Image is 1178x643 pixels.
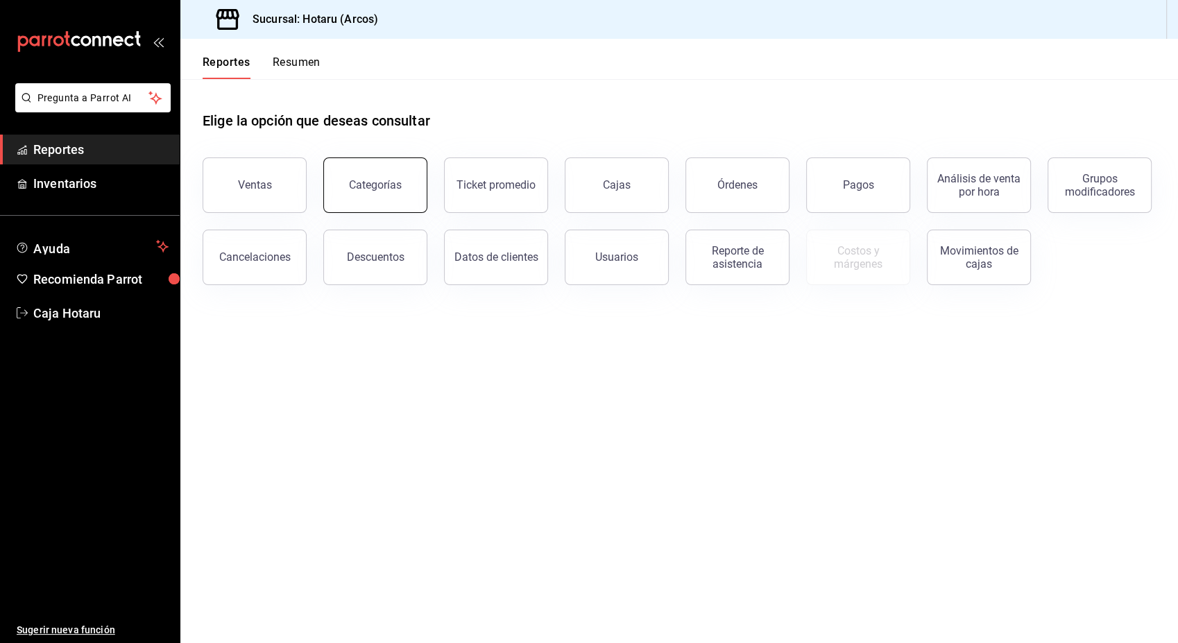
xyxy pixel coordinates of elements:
[33,270,169,289] span: Recomienda Parrot
[203,110,430,131] h1: Elige la opción que deseas consultar
[685,157,789,213] button: Órdenes
[936,172,1022,198] div: Análisis de venta por hora
[33,238,151,255] span: Ayuda
[347,250,404,264] div: Descuentos
[219,250,291,264] div: Cancelaciones
[203,157,307,213] button: Ventas
[203,55,250,79] button: Reportes
[241,11,378,28] h3: Sucursal: Hotaru (Arcos)
[10,101,171,115] a: Pregunta a Parrot AI
[444,157,548,213] button: Ticket promedio
[323,230,427,285] button: Descuentos
[603,178,631,191] div: Cajas
[454,250,538,264] div: Datos de clientes
[927,157,1031,213] button: Análisis de venta por hora
[238,178,272,191] div: Ventas
[203,55,321,79] div: navigation tabs
[1048,157,1152,213] button: Grupos modificadores
[565,230,669,285] button: Usuarios
[323,157,427,213] button: Categorías
[565,157,669,213] button: Cajas
[37,91,149,105] span: Pregunta a Parrot AI
[33,304,169,323] span: Caja Hotaru
[456,178,536,191] div: Ticket promedio
[927,230,1031,285] button: Movimientos de cajas
[273,55,321,79] button: Resumen
[694,244,780,271] div: Reporte de asistencia
[17,623,169,637] span: Sugerir nueva función
[15,83,171,112] button: Pregunta a Parrot AI
[843,178,874,191] div: Pagos
[153,36,164,47] button: open_drawer_menu
[717,178,758,191] div: Órdenes
[815,244,901,271] div: Costos y márgenes
[33,140,169,159] span: Reportes
[806,157,910,213] button: Pagos
[349,178,402,191] div: Categorías
[444,230,548,285] button: Datos de clientes
[33,174,169,193] span: Inventarios
[936,244,1022,271] div: Movimientos de cajas
[685,230,789,285] button: Reporte de asistencia
[595,250,638,264] div: Usuarios
[203,230,307,285] button: Cancelaciones
[1057,172,1143,198] div: Grupos modificadores
[806,230,910,285] button: Contrata inventarios para ver este reporte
